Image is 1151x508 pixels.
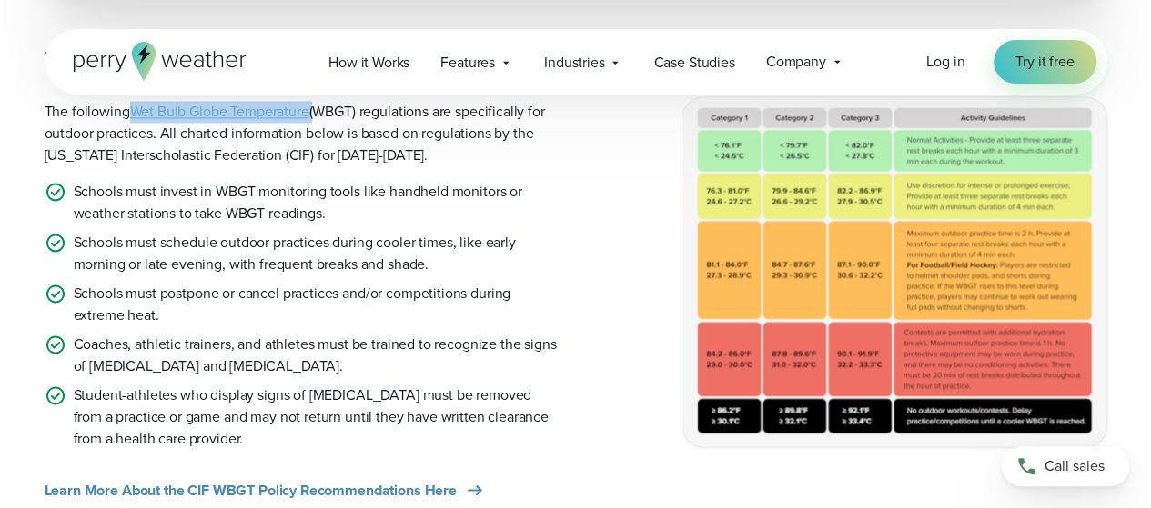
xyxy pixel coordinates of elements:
span: Call sales [1045,455,1105,477]
span: How it Works [328,52,409,74]
span: Features [440,52,495,74]
span: Try it free [1015,51,1074,73]
a: Log in [926,51,964,73]
img: CIF WBGT Policy Guidelines monitoring [682,97,1106,445]
a: Try it free [994,40,1095,84]
span: Case Studies [653,52,734,74]
p: Student-athletes who display signs of [MEDICAL_DATA] must be removed from a practice or game and ... [74,384,561,450]
a: Wet Bulb Globe Temperature [130,101,309,122]
p: The following (WBGT) regulations are specifically for outdoor practices. All charted information ... [45,101,561,166]
span: Industries [544,52,604,74]
p: Schools must invest in WBGT monitoring tools like handheld monitors or weather stations to take W... [74,181,561,224]
p: Coaches, athletic trainers, and athletes must be trained to recognize the signs of [MEDICAL_DATA]... [74,334,561,377]
p: Schools must postpone or cancel practices and/or competitions during extreme heat. [74,283,561,326]
span: Company [766,51,826,73]
a: Learn More About the CIF WBGT Policy Recommendations Here [45,479,486,501]
p: Schools must schedule outdoor practices during cooler times, like early morning or late evening, ... [74,232,561,275]
span: Log in [926,51,964,72]
a: How it Works [313,44,425,81]
span: Learn More About the CIF WBGT Policy Recommendations Here [45,479,457,501]
a: Case Studies [638,44,750,81]
a: Call sales [1002,446,1129,486]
